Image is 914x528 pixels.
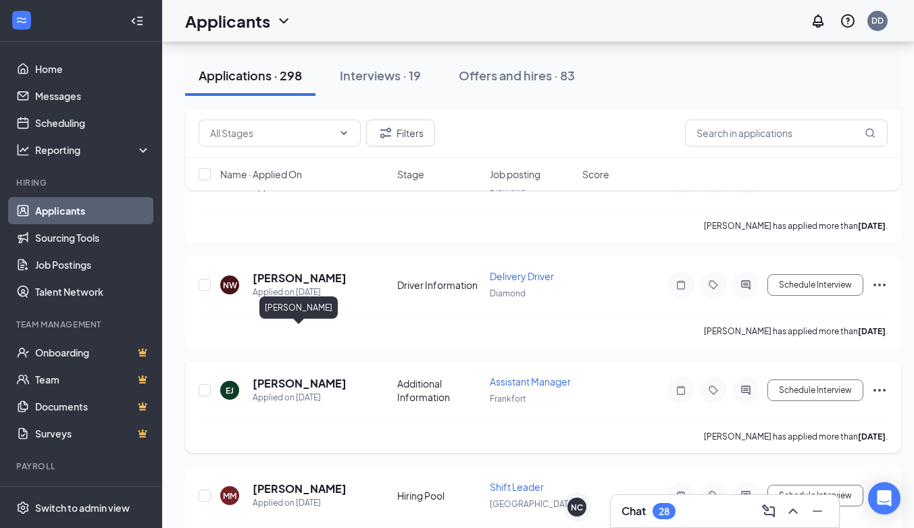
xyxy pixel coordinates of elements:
[705,280,721,290] svg: Tag
[865,128,875,138] svg: MagnifyingGlass
[490,270,554,282] span: Delivery Driver
[259,296,338,319] div: [PERSON_NAME]
[704,220,888,232] p: [PERSON_NAME] has applied more than .
[758,500,780,522] button: ComposeMessage
[868,482,900,514] div: Open Intercom Messenger
[809,503,826,519] svg: Minimize
[35,55,151,82] a: Home
[378,125,394,141] svg: Filter
[858,431,886,442] b: [DATE]
[397,489,482,502] div: Hiring Pool
[397,167,424,181] span: Stage
[858,221,886,231] b: [DATE]
[35,501,130,514] div: Switch to admin view
[673,385,689,396] svg: Note
[767,485,863,506] button: Schedule Interview
[16,319,148,330] div: Team Management
[685,120,888,147] input: Search in applications
[35,366,151,393] a: TeamCrown
[871,382,888,398] svg: Ellipses
[226,385,234,396] div: EJ
[130,14,144,28] svg: Collapse
[340,67,421,84] div: Interviews · 19
[397,377,482,404] div: Additional Information
[253,271,347,286] h5: [PERSON_NAME]
[35,109,151,136] a: Scheduling
[16,177,148,188] div: Hiring
[223,490,236,502] div: MM
[16,460,148,472] div: Payroll
[490,167,540,181] span: Job posting
[673,280,689,290] svg: Note
[810,13,826,29] svg: Notifications
[767,379,863,401] button: Schedule Interview
[490,481,544,493] span: Shift Leader
[871,15,884,26] div: DD
[35,393,151,420] a: DocumentsCrown
[490,499,576,509] span: [GEOGRAPHIC_DATA]
[185,9,270,32] h1: Applicants
[35,339,151,366] a: OnboardingCrown
[15,14,28,27] svg: WorkstreamLogo
[253,391,347,404] div: Applied on [DATE]
[35,278,151,305] a: Talent Network
[621,504,646,519] h3: Chat
[35,143,151,157] div: Reporting
[223,280,237,291] div: NW
[704,431,888,442] p: [PERSON_NAME] has applied more than .
[738,280,754,290] svg: ActiveChat
[366,120,435,147] button: Filter Filters
[571,502,583,513] div: NC
[338,128,349,138] svg: ChevronDown
[276,13,292,29] svg: ChevronDown
[738,490,754,501] svg: ActiveChat
[782,500,804,522] button: ChevronUp
[582,167,609,181] span: Score
[785,503,801,519] svg: ChevronUp
[35,420,151,447] a: SurveysCrown
[871,277,888,293] svg: Ellipses
[761,503,777,519] svg: ComposeMessage
[459,67,575,84] div: Offers and hires · 83
[704,325,888,337] p: [PERSON_NAME] has applied more than .
[705,385,721,396] svg: Tag
[807,500,828,522] button: Minimize
[199,67,302,84] div: Applications · 298
[35,82,151,109] a: Messages
[858,326,886,336] b: [DATE]
[705,490,721,501] svg: Tag
[490,375,571,388] span: Assistant Manager
[738,385,754,396] svg: ActiveChat
[659,506,669,517] div: 28
[35,251,151,278] a: Job Postings
[253,481,347,496] h5: [PERSON_NAME]
[840,13,856,29] svg: QuestionInfo
[490,394,526,404] span: Frankfort
[767,274,863,296] button: Schedule Interview
[210,126,333,140] input: All Stages
[673,490,689,501] svg: Note
[490,288,526,298] span: Diamond
[16,143,30,157] svg: Analysis
[220,167,302,181] span: Name · Applied On
[35,224,151,251] a: Sourcing Tools
[35,481,151,508] a: PayrollCrown
[253,286,347,299] div: Applied on [DATE]
[397,278,482,292] div: Driver Information
[253,496,347,510] div: Applied on [DATE]
[253,376,347,391] h5: [PERSON_NAME]
[16,501,30,514] svg: Settings
[35,197,151,224] a: Applicants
